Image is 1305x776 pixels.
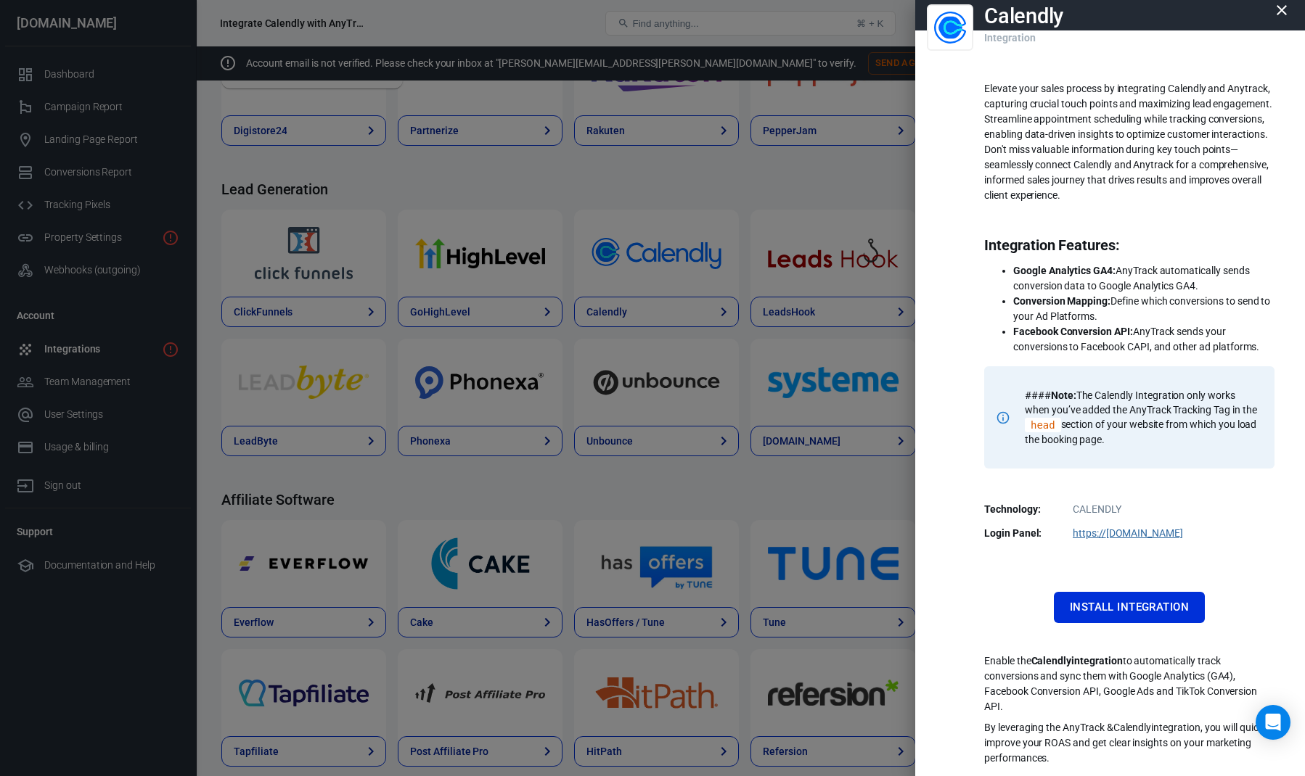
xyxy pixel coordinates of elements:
a: https://[DOMAIN_NAME] [1073,527,1183,539]
p: Elevate your sales process by integrating Calendly and Anytrack, capturing crucial touch points a... [984,81,1275,203]
p: Integration Features: [984,238,1275,253]
strong: Calendly integration [1031,655,1123,666]
code: Click to copy [1025,418,1061,432]
button: Install Integration [1054,592,1205,622]
p: Integration [984,16,1035,46]
div: Open Intercom Messenger [1256,705,1290,740]
p: Enable the to automatically track conversions and sync them with Google Analytics (GA4), Facebook... [984,653,1275,714]
li: AnyTrack automatically sends conversion data to Google Analytics GA4. [1013,263,1275,294]
strong: Note: [1051,389,1076,401]
h2: Calendly [984,4,1063,28]
p: By leveraging the AnyTrack & Calendly integration, you will quickly improve your ROAS and get cle... [984,720,1275,766]
li: Define which conversions to send to your Ad Platforms. [1013,294,1275,324]
strong: Conversion Mapping: [1013,295,1110,307]
dt: Login Panel: [984,526,1057,541]
li: AnyTrack sends your conversions to Facebook CAPI, and other ad platforms. [1013,324,1275,355]
dt: Technology: [984,502,1057,517]
p: #### The Calendly Integration only works when you’ve added the AnyTrack Tracking Tag in the secti... [1025,388,1257,447]
img: Calendly [934,7,966,48]
dd: CALENDLY [993,502,1266,517]
strong: Facebook Conversion API: [1013,326,1133,337]
strong: Google Analytics GA4: [1013,265,1116,276]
